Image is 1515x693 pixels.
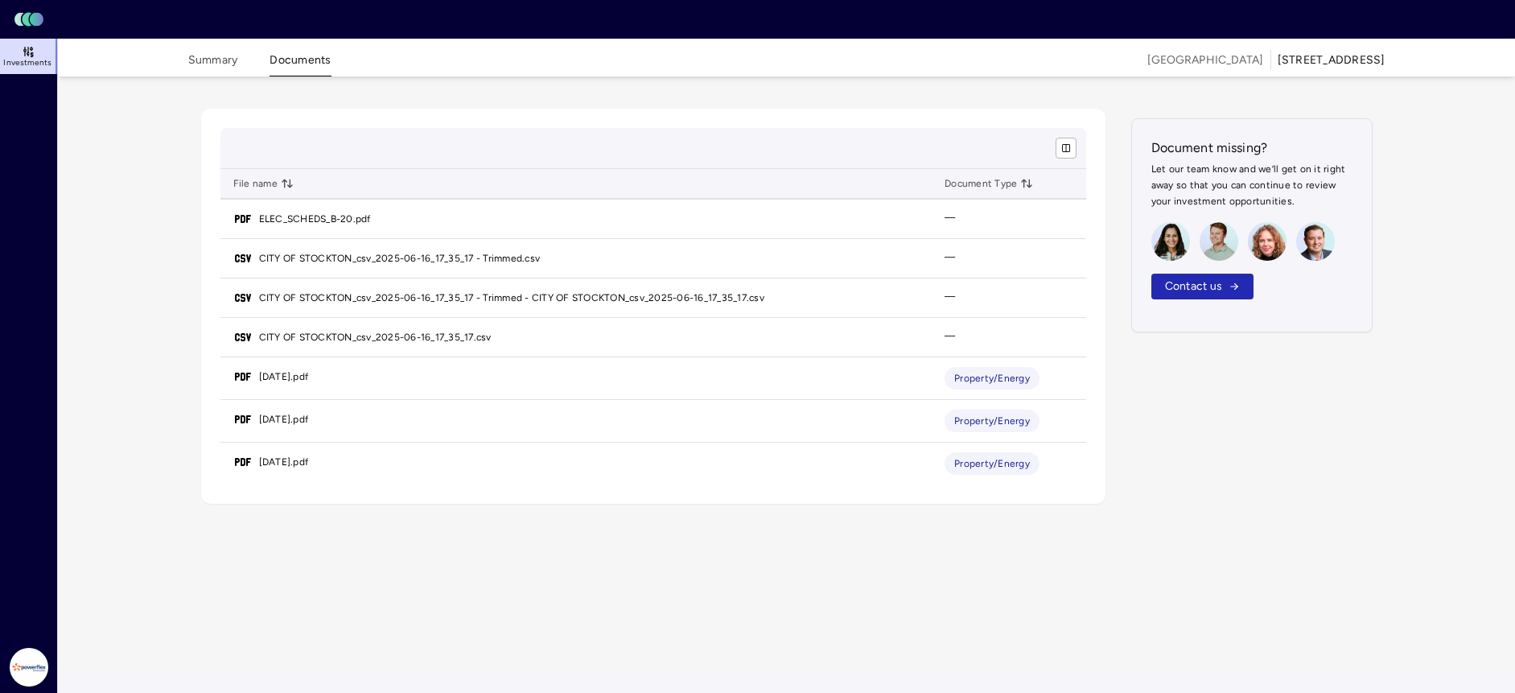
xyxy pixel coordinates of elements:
a: [DATE].pdf [259,454,309,470]
a: CITY OF STOCKTON_csv_2025-06-16_17_35_17.csv [259,329,492,345]
a: Contact us [1151,273,1254,299]
img: Powerflex [10,648,48,687]
td: — [932,200,1085,239]
div: [STREET_ADDRESS] [1278,52,1385,69]
td: — [932,239,1085,278]
span: Property/Energy [954,370,1030,386]
td: — [932,278,1085,318]
a: CITY OF STOCKTON_csv_2025-06-16_17_35_17 - Trimmed.csv [259,250,541,266]
button: toggle sorting [281,177,294,190]
button: Documents [270,52,331,76]
a: [DATE].pdf [259,411,309,427]
div: tabs [188,42,331,76]
td: — [932,318,1085,357]
span: Property/Energy [954,413,1030,429]
span: Investments [3,58,51,68]
a: ELEC_SCHEDS_B-20.pdf [259,211,371,227]
span: File name [233,175,294,192]
span: [GEOGRAPHIC_DATA] [1147,52,1264,69]
button: Contact us [1151,274,1254,299]
a: CITY OF STOCKTON_csv_2025-06-16_17_35_17 - Trimmed - CITY OF STOCKTON_csv_2025-06-16_17_35_17.csv [259,290,764,306]
span: Property/Energy [954,456,1030,472]
span: Contact us [1165,278,1223,295]
button: toggle sorting [1020,177,1033,190]
a: [DATE].pdf [259,369,309,385]
button: show/hide columns [1056,138,1077,159]
button: Summary [188,52,238,76]
span: Document Type [945,175,1033,192]
p: Let our team know and we’ll get on it right away so that you can continue to review your investme... [1151,161,1352,209]
h2: Document missing? [1151,138,1352,161]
